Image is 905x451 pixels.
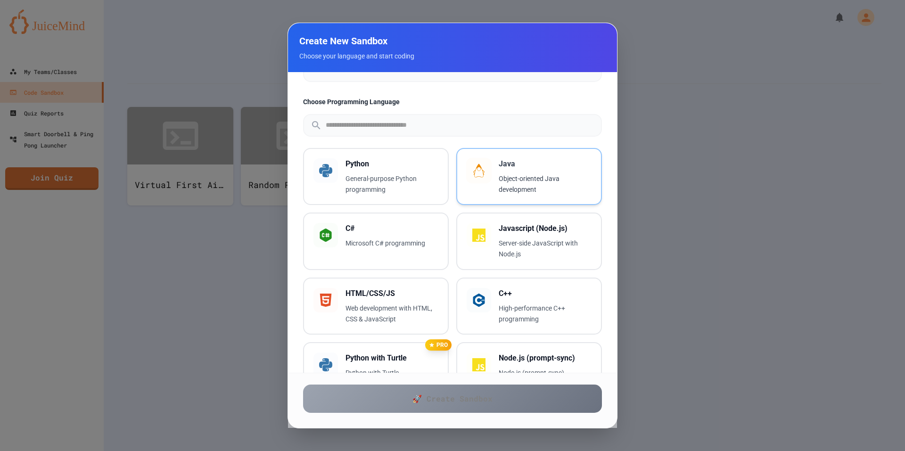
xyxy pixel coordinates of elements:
p: High-performance C++ programming [499,303,592,325]
p: Node.js (prompt-sync) [499,368,592,378]
h3: C# [346,223,438,234]
h3: Python [346,158,438,170]
h3: HTML/CSS/JS [346,288,438,299]
p: Object-oriented Java development [499,173,592,195]
p: Web development with HTML, CSS & JavaScript [346,303,438,325]
p: Server-side JavaScript with Node.js [499,238,592,260]
span: 🚀 Create Sandbox [412,393,493,404]
p: Python with Turtle [346,368,438,378]
h3: C++ [499,288,592,299]
h2: Create New Sandbox [299,34,606,48]
h3: Javascript (Node.js) [499,223,592,234]
h3: Python with Turtle [346,353,438,364]
h3: Node.js (prompt-sync) [499,353,592,364]
p: Choose your language and start coding [299,51,606,61]
p: Microsoft C# programming [346,238,438,249]
h3: Java [499,158,592,170]
p: General-purpose Python programming [346,173,438,195]
div: PRO [425,339,452,351]
label: Choose Programming Language [303,97,602,107]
